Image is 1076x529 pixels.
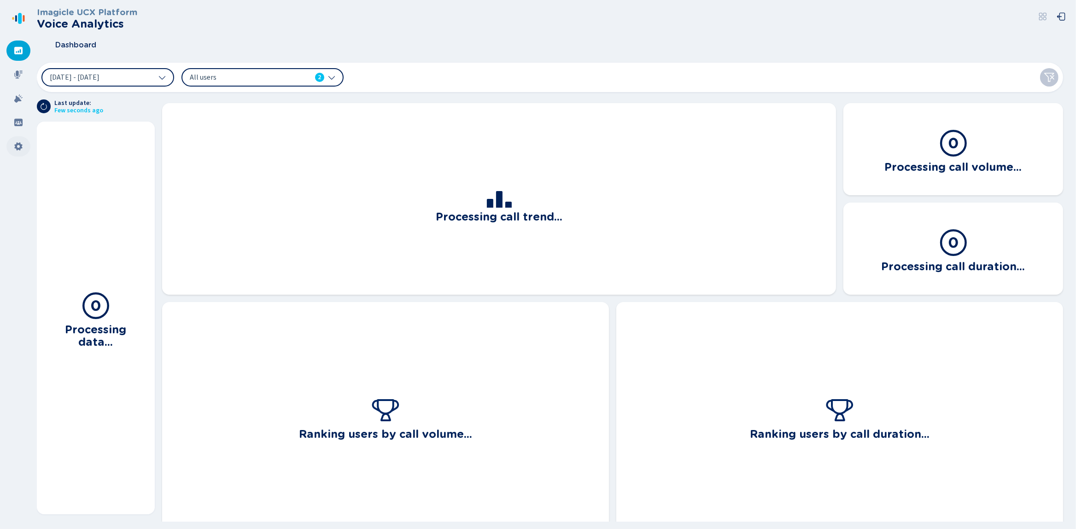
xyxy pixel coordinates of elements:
div: Alarms [6,88,30,109]
svg: funnel-disabled [1044,72,1055,83]
h3: Processing call duration... [882,257,1025,273]
svg: arrow-clockwise [40,103,47,110]
h3: Processing data... [48,320,144,349]
span: All users [190,72,296,82]
button: Clear filters [1040,68,1058,87]
div: Settings [6,136,30,157]
div: Dashboard [6,41,30,61]
span: [DATE] - [DATE] [50,74,99,81]
svg: dashboard-filled [14,46,23,55]
span: 2 [318,73,322,82]
h2: Voice Analytics [37,17,137,30]
div: Recordings [6,64,30,85]
svg: chevron-down [158,74,166,81]
h3: Ranking users by call duration... [750,425,930,441]
button: [DATE] - [DATE] [41,68,174,87]
h3: Processing call trend... [436,208,562,223]
h3: Ranking users by call volume... [299,425,472,441]
div: Groups [6,112,30,133]
h3: Imagicle UCX Platform [37,7,137,17]
svg: alarm-filled [14,94,23,103]
svg: box-arrow-left [1057,12,1066,21]
span: Few seconds ago [54,107,103,114]
span: Dashboard [55,41,96,49]
span: Last update: [54,99,103,107]
h3: Processing call volume... [885,158,1022,174]
svg: groups-filled [14,118,23,127]
svg: chevron-down [328,74,335,81]
svg: mic-fill [14,70,23,79]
